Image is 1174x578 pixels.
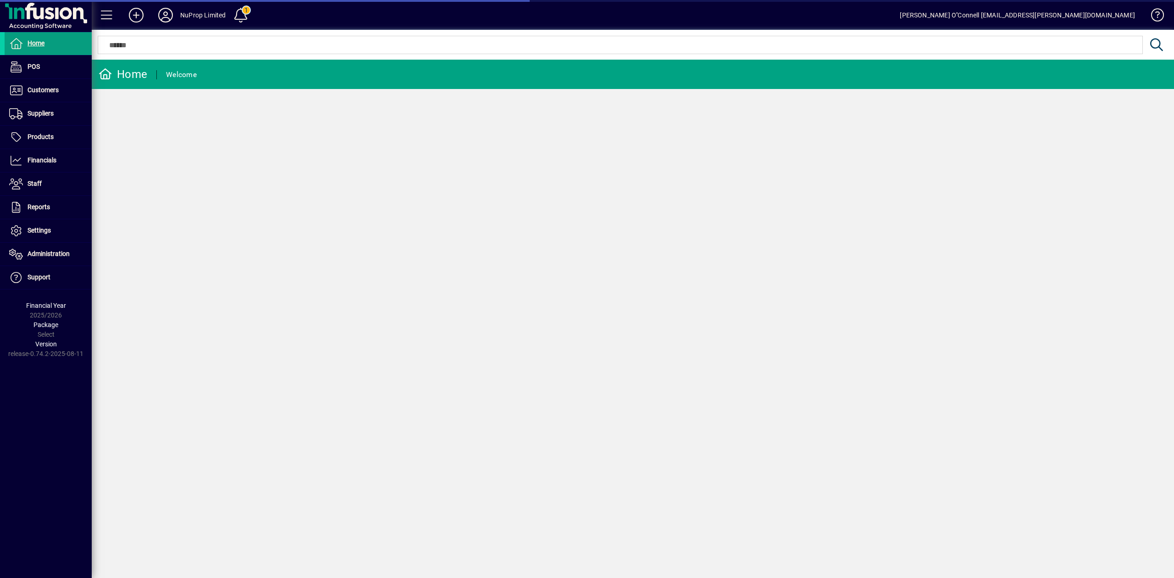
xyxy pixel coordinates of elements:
[5,102,92,125] a: Suppliers
[28,227,51,234] span: Settings
[5,196,92,219] a: Reports
[28,273,50,281] span: Support
[5,266,92,289] a: Support
[5,149,92,172] a: Financials
[122,7,151,23] button: Add
[28,39,44,47] span: Home
[28,110,54,117] span: Suppliers
[28,133,54,140] span: Products
[1144,2,1163,32] a: Knowledge Base
[5,172,92,195] a: Staff
[151,7,180,23] button: Profile
[28,86,59,94] span: Customers
[99,67,147,82] div: Home
[5,243,92,266] a: Administration
[900,8,1135,22] div: [PERSON_NAME] O''Connell [EMAIL_ADDRESS][PERSON_NAME][DOMAIN_NAME]
[26,302,66,309] span: Financial Year
[28,156,56,164] span: Financials
[33,321,58,328] span: Package
[28,180,42,187] span: Staff
[5,79,92,102] a: Customers
[35,340,57,348] span: Version
[5,56,92,78] a: POS
[5,219,92,242] a: Settings
[28,63,40,70] span: POS
[180,8,226,22] div: NuProp Limited
[28,250,70,257] span: Administration
[28,203,50,211] span: Reports
[5,126,92,149] a: Products
[166,67,197,82] div: Welcome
